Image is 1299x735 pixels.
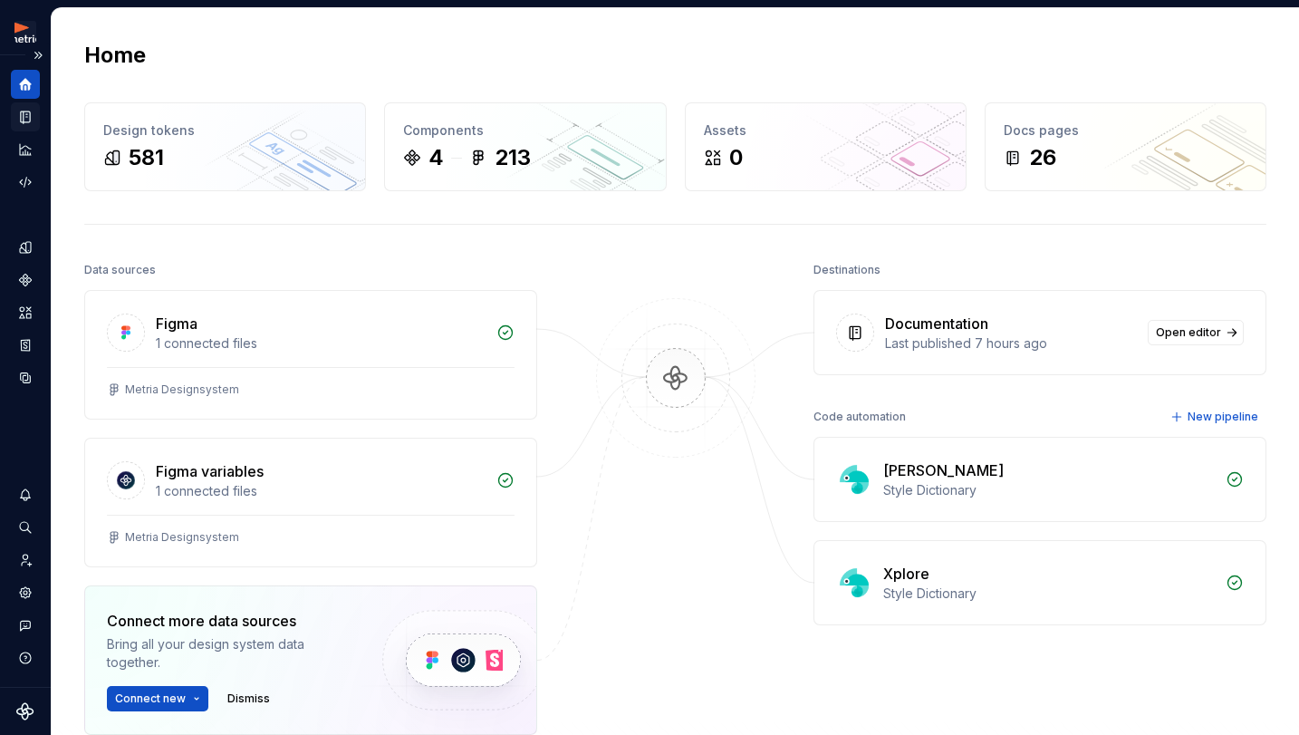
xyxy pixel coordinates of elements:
[11,168,40,197] a: Code automation
[11,363,40,392] a: Data sources
[883,481,1215,499] div: Style Dictionary
[11,135,40,164] a: Analytics
[685,102,967,191] a: Assets0
[14,21,36,43] img: fcc7d103-c4a6-47df-856c-21dae8b51a16.png
[227,691,270,706] span: Dismiss
[107,686,208,711] button: Connect new
[883,459,1004,481] div: [PERSON_NAME]
[1165,404,1266,430] button: New pipeline
[219,686,278,711] button: Dismiss
[11,513,40,542] button: Search ⌘K
[883,563,929,585] div: Xplore
[115,691,186,706] span: Connect new
[11,546,40,575] a: Invite team
[495,143,531,172] div: 213
[129,143,164,172] div: 581
[985,102,1266,191] a: Docs pages26
[84,290,537,420] a: Figma1 connected filesMetria Designsystem
[813,257,880,283] div: Destinations
[84,41,146,70] h2: Home
[25,43,51,68] button: Expand sidebar
[11,331,40,360] a: Storybook stories
[84,257,156,283] div: Data sources
[156,313,197,334] div: Figma
[103,121,347,140] div: Design tokens
[729,143,743,172] div: 0
[384,102,666,191] a: Components4213
[883,585,1215,603] div: Style Dictionary
[156,482,486,500] div: 1 connected files
[11,266,40,295] a: Components
[107,635,351,672] div: Bring all your design system data together.
[156,334,486,353] div: 1 connected files
[1004,121,1247,140] div: Docs pages
[107,610,351,632] div: Connect more data sources
[11,102,40,131] a: Documentation
[11,70,40,99] a: Home
[885,313,988,334] div: Documentation
[11,578,40,607] a: Settings
[125,530,239,545] div: Metria Designsystem
[1029,143,1056,172] div: 26
[84,438,537,567] a: Figma variables1 connected filesMetria Designsystem
[16,702,34,720] svg: Supernova Logo
[1156,325,1221,340] span: Open editor
[11,233,40,262] a: Design tokens
[84,102,366,191] a: Design tokens581
[11,298,40,327] a: Assets
[813,404,906,430] div: Code automation
[156,460,264,482] div: Figma variables
[704,121,948,140] div: Assets
[885,334,1137,353] div: Last published 7 hours ago
[125,382,239,397] div: Metria Designsystem
[403,121,647,140] div: Components
[11,480,40,509] button: Notifications
[11,611,40,640] button: Contact support
[1148,320,1244,345] a: Open editor
[1188,410,1258,424] span: New pipeline
[428,143,444,172] div: 4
